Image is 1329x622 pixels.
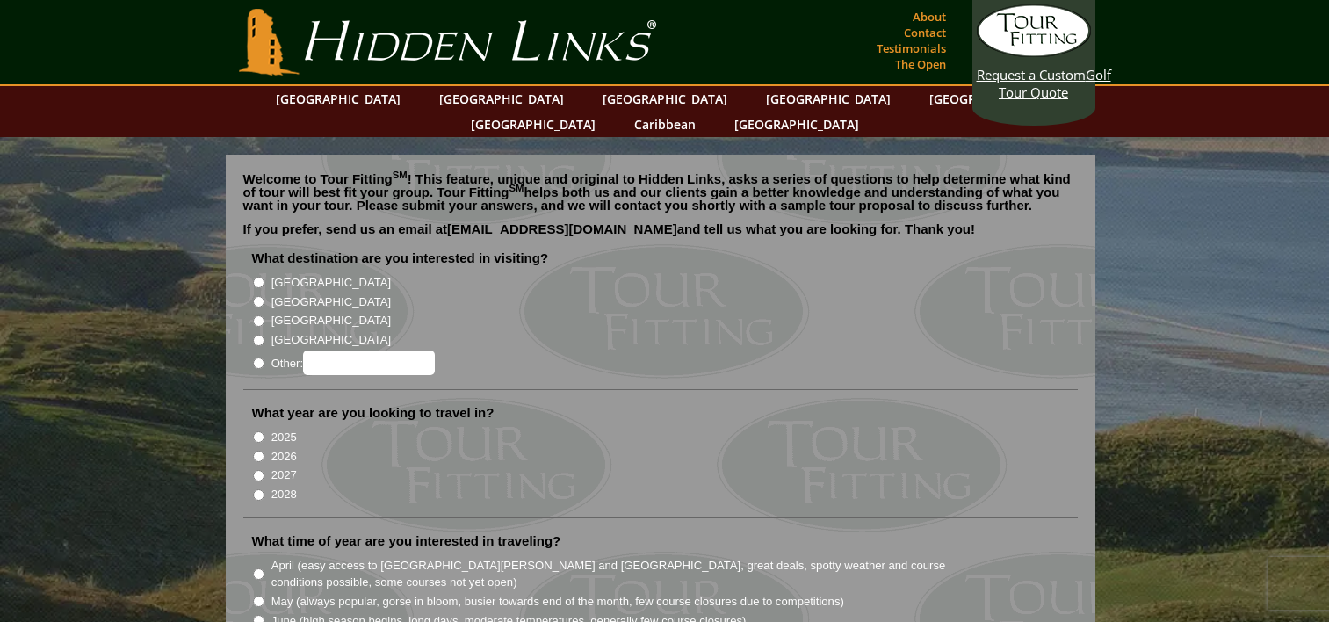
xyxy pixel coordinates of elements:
label: What year are you looking to travel in? [252,404,495,422]
a: Request a CustomGolf Tour Quote [977,4,1091,101]
a: About [908,4,950,29]
label: 2028 [271,486,297,503]
p: Welcome to Tour Fitting ! This feature, unique and original to Hidden Links, asks a series of que... [243,172,1078,212]
label: [GEOGRAPHIC_DATA] [271,274,391,292]
label: 2027 [271,466,297,484]
a: Caribbean [625,112,704,137]
a: [GEOGRAPHIC_DATA] [757,86,899,112]
label: [GEOGRAPHIC_DATA] [271,331,391,349]
input: Other: [303,351,435,375]
sup: SM [509,183,524,193]
a: [GEOGRAPHIC_DATA] [267,86,409,112]
label: 2025 [271,429,297,446]
label: 2026 [271,448,297,466]
a: Contact [899,20,950,45]
a: [GEOGRAPHIC_DATA] [430,86,573,112]
a: [GEOGRAPHIC_DATA] [726,112,868,137]
p: If you prefer, send us an email at and tell us what you are looking for. Thank you! [243,222,1078,249]
a: [EMAIL_ADDRESS][DOMAIN_NAME] [447,221,677,236]
a: The Open [891,52,950,76]
a: [GEOGRAPHIC_DATA] [594,86,736,112]
label: May (always popular, gorse in bloom, busier towards end of the month, few course closures due to ... [271,593,844,611]
label: [GEOGRAPHIC_DATA] [271,293,391,311]
label: Other: [271,351,435,375]
label: What destination are you interested in visiting? [252,250,549,267]
span: Request a Custom [977,66,1086,83]
a: Testimonials [872,36,950,61]
label: What time of year are you interested in traveling? [252,532,561,550]
a: [GEOGRAPHIC_DATA] [462,112,604,137]
sup: SM [393,170,408,180]
label: April (easy access to [GEOGRAPHIC_DATA][PERSON_NAME] and [GEOGRAPHIC_DATA], great deals, spotty w... [271,557,978,591]
a: [GEOGRAPHIC_DATA] [921,86,1063,112]
label: [GEOGRAPHIC_DATA] [271,312,391,329]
